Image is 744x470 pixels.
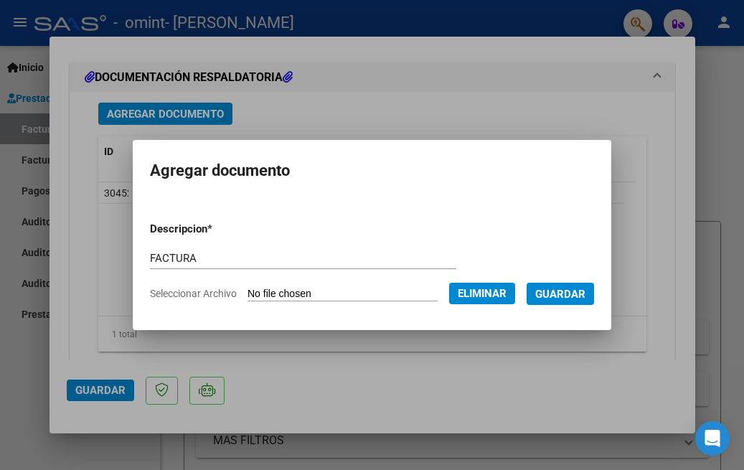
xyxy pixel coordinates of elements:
[150,288,237,299] span: Seleccionar Archivo
[150,221,283,238] p: Descripcion
[458,287,507,300] span: Eliminar
[150,157,594,184] h2: Agregar documento
[527,283,594,305] button: Guardar
[695,421,730,456] div: Open Intercom Messenger
[449,283,515,304] button: Eliminar
[535,288,585,301] span: Guardar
